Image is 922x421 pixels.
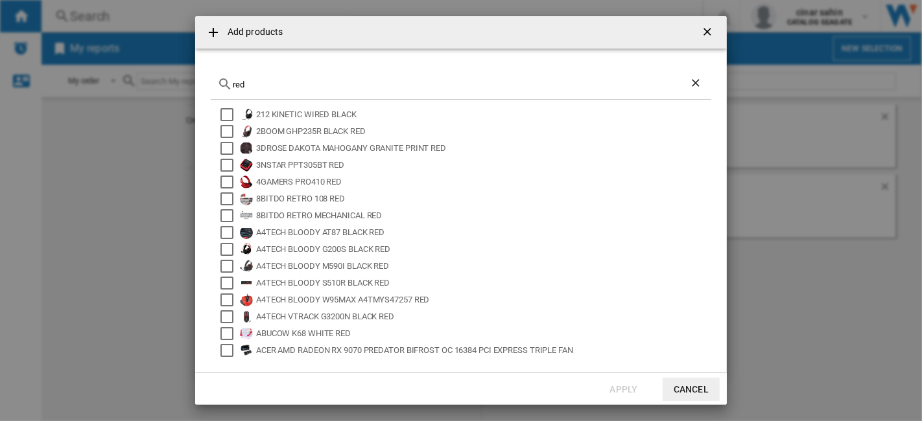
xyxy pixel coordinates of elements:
button: getI18NText('BUTTONS.CLOSE_DIALOG') [696,19,722,45]
md-checkbox: Select [220,108,240,121]
img: 3dRose-Dakota-Mahogany-granite-print-Mouse-Pad-8-by-8-inches_3a5c4bac-4f52-43e5-93fe-88af46cf2f67... [240,142,253,155]
img: 2BOOM-GHP235R-Kovert-Gaming-Headset-Red_1203b24a-2bae-4836-820b-98260abe6acc.fff12403c4c67bd03eec... [240,125,253,138]
div: 8BITDO RETRO 108 RED [256,192,709,205]
md-checkbox: Select [220,209,240,222]
div: A4TECH VTRACK G3200N BLACK RED [256,310,709,323]
button: Apply [595,378,652,401]
h4: Add products [221,26,283,39]
img: 550x814.jpg [240,176,253,188]
div: 4GAMERS PRO410 RED [256,176,709,188]
md-checkbox: Select [220,159,240,172]
md-checkbox: Select [220,226,240,239]
img: 0765453986652_1.jpg [240,209,253,222]
div: A4TECH BLOODY S510R BLACK RED [256,277,709,290]
img: 41PqzXnMYtL.__AC_SX300_SY300_QL70_ML2_.jpg [240,159,253,172]
img: 408x840.jpg [240,293,253,306]
md-checkbox: Select [220,125,240,138]
div: 8BITDO RETRO MECHANICAL RED [256,209,709,222]
img: 71LhM4+WHWL._AC_SX342_SY445_.jpg [240,192,253,205]
div: A4TECH BLOODY W95MAX A4TMYS47257 RED [256,293,709,306]
md-checkbox: Select [220,293,240,306]
div: A4TECH BLOODY M590I BLACK RED [256,260,709,273]
img: 212-Kinetic-Wired-Gaming-Headset_0b17625a-3f07-414a-ae07-aa08db3b0980.39fdf63a8f628088057ff9d51c8... [240,108,253,121]
ng-md-icon: getI18NText('BUTTONS.CLOSE_DIALOG') [701,25,716,41]
div: ABUCOW K68 WHITE RED [256,327,709,340]
md-checkbox: Select [220,310,240,323]
md-checkbox: Select [220,243,240,256]
img: 711OrcDLIuL.__AC_SX300_SY300_QL70_ML2_.jpg [240,226,253,239]
md-checkbox: Select [220,344,240,357]
ng-md-icon: Clear search [689,76,705,92]
md-checkbox: Select [220,260,240,273]
div: A4TECH BLOODY G200S BLACK RED [256,243,709,256]
img: 71Ou9+ZngKL._AC_SX300_SY300_.jpg [240,327,253,340]
img: 6a8f252c-95df-473a-bce2-d553349835ad.jpg [240,260,253,273]
img: 138677-1-1_small.jpg [240,277,253,290]
img: bff2bbd5bfbdf39ccac4d894108d9a59d68a5ef2e37af875e6d78bfcf69966a0.jpg [240,243,253,256]
img: LD0006244757.jpg [240,344,253,357]
div: 212 KINETIC WIRED BLACK [256,108,709,121]
md-checkbox: Select [220,277,240,290]
div: 3NSTAR PPT305BT RED [256,159,709,172]
div: A4TECH BLOODY AT87 BLACK RED [256,226,709,239]
md-checkbox: Select [220,142,240,155]
button: Cancel [663,378,720,401]
div: 2BOOM GHP235R BLACK RED [256,125,709,138]
div: ACER AMD RADEON RX 9070 PREDATOR BIFROST OC 16384 PCI EXPRESS TRIPLE FAN [256,344,709,357]
img: 2842481_aa6a21674ba5.jpg [240,310,253,323]
md-checkbox: Select [220,176,240,188]
div: 3DROSE DAKOTA MAHOGANY GRANITE PRINT RED [256,142,709,155]
md-checkbox: Select [220,327,240,340]
md-checkbox: Select [220,192,240,205]
input: Search for a product [233,80,689,89]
